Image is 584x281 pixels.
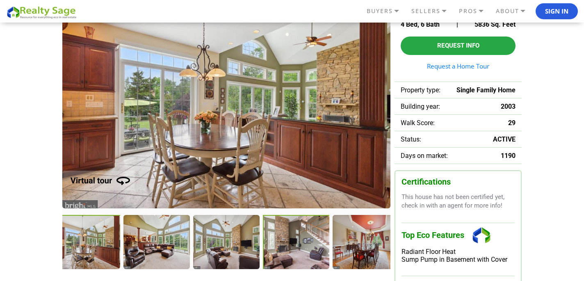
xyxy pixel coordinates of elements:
[401,248,515,263] div: Radiant Floor Heat Sump Pump in Basement with Cover
[401,86,440,94] span: Property type:
[456,86,516,94] span: Single Family Home
[401,223,515,248] h3: Top Eco Features
[365,4,409,18] a: BUYERS
[401,37,516,55] button: Request Info
[456,21,458,28] span: |
[501,103,516,110] span: 2003
[401,21,440,28] span: 4 Bed, 6 Bath
[501,152,516,160] span: 1190
[494,4,536,18] a: ABOUT
[409,4,457,18] a: SELLERS
[401,119,435,127] span: Walk Score:
[6,5,80,19] img: REALTY SAGE
[401,103,440,110] span: Building year:
[508,119,516,127] span: 29
[474,21,516,28] span: 5836 Sq. Feet
[401,177,515,187] h3: Certifications
[401,152,448,160] span: Days on market:
[401,63,516,69] a: Request a Home Tour
[536,3,578,20] button: Sign In
[457,4,494,18] a: PROS
[401,135,421,143] span: Status:
[401,193,515,210] p: This house has not been certified yet, check in with an agent for more info!
[493,135,516,143] span: ACTIVE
